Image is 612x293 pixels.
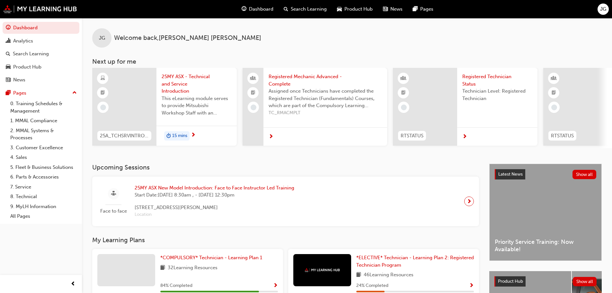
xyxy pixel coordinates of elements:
button: Show Progress [273,282,278,290]
span: search-icon [284,5,288,13]
span: car-icon [6,64,11,70]
a: 7. Service [8,182,79,192]
span: next-icon [269,134,273,140]
span: next-icon [191,133,196,138]
a: Face to face25MY ASX New Model Introduction: Face to Face Instructor Led TrainingStart Date:[DATE... [97,182,474,221]
button: DashboardAnalyticsSearch LearningProduct HubNews [3,21,79,87]
a: 6. Parts & Accessories [8,172,79,182]
span: 25MY ASX New Model Introduction: Face to Face Instructor Led Training [135,184,294,192]
span: 84 % Completed [160,282,192,289]
a: News [3,74,79,86]
a: Product HubShow all [494,276,597,287]
span: Welcome back , [PERSON_NAME] [PERSON_NAME] [114,34,261,42]
span: book-icon [160,264,165,272]
span: JG [99,34,105,42]
span: *ELECTIVE* Technician - Learning Plan 2: Registered Technician Program [356,255,474,268]
button: Show all [572,170,597,179]
span: booktick-icon [401,89,406,97]
a: 5. Fleet & Business Solutions [8,162,79,172]
h3: My Learning Plans [92,236,479,244]
h3: Next up for me [82,58,612,65]
span: [STREET_ADDRESS][PERSON_NAME] [135,204,294,211]
span: Registered Technician Status [462,73,532,87]
span: Registered Mechanic Advanced - Complete [269,73,382,87]
span: chart-icon [6,38,11,44]
span: booktick-icon [552,89,556,97]
span: people-icon [251,74,255,83]
a: Registered Mechanic Advanced - CompleteAssigned once Technicians have completed the Registered Te... [243,68,387,146]
a: 0. Training Schedules & Management [8,99,79,116]
span: RTSTATUS [551,132,574,140]
a: Analytics [3,35,79,47]
button: Show Progress [469,282,474,290]
a: *COMPULSORY* Technician - Learning Plan 1 [160,254,265,261]
span: Search Learning [291,5,327,13]
span: next-icon [467,197,472,206]
span: TC_RMACMPLT [269,109,382,117]
a: 25A_TCHSRVINTRO_M25MY ASX - Technical and Service IntroductionThis eLearning module serves to pro... [92,68,237,146]
a: 2. MMAL Systems & Processes [8,126,79,143]
a: 8. Technical [8,192,79,202]
span: Dashboard [249,5,273,13]
span: pages-icon [6,90,11,96]
div: Product Hub [13,63,41,71]
button: Pages [3,87,79,99]
a: All Pages [8,211,79,221]
span: booktick-icon [251,89,255,97]
a: 3. Customer Excellence [8,143,79,153]
span: This eLearning module serves to provide Mitsubishi Workshop Staff with an introduction to the 25M... [162,95,232,117]
a: *ELECTIVE* Technician - Learning Plan 2: Registered Technician Program [356,254,474,269]
span: 25MY ASX - Technical and Service Introduction [162,73,232,95]
span: next-icon [462,134,467,140]
span: prev-icon [71,280,75,288]
a: search-iconSearch Learning [279,3,332,16]
span: 32 Learning Resources [168,264,217,272]
a: 1. MMAL Compliance [8,116,79,126]
span: Product Hub [498,279,523,284]
span: book-icon [356,271,361,279]
span: learningRecordVerb_NONE-icon [251,105,256,110]
a: car-iconProduct Hub [332,3,378,16]
span: up-icon [72,89,77,97]
a: 9. MyLH Information [8,202,79,212]
button: JG [598,4,609,15]
a: news-iconNews [378,3,408,16]
span: learningRecordVerb_NONE-icon [100,105,106,110]
img: mmal [305,268,340,272]
span: duration-icon [166,132,171,140]
span: Product Hub [344,5,373,13]
div: Pages [13,89,26,97]
span: RTSTATUS [401,132,423,140]
span: Location [135,211,294,218]
a: 4. Sales [8,152,79,162]
a: Latest NewsShow all [495,169,596,179]
span: 24 % Completed [356,282,388,289]
span: JG [600,5,606,13]
span: Face to face [97,207,129,215]
span: pages-icon [413,5,418,13]
span: Show Progress [469,283,474,289]
a: Search Learning [3,48,79,60]
div: News [13,76,25,84]
a: Dashboard [3,22,79,34]
a: pages-iconPages [408,3,439,16]
div: Analytics [13,37,33,45]
span: learningResourceType_ELEARNING-icon [101,74,105,83]
span: 25A_TCHSRVINTRO_M [100,132,149,140]
span: Latest News [498,171,523,177]
span: Priority Service Training: Now Available! [495,238,596,253]
h3: Upcoming Sessions [92,164,479,171]
span: learningRecordVerb_NONE-icon [551,105,557,110]
button: Show all [573,277,597,286]
span: booktick-icon [101,89,105,97]
span: Pages [420,5,433,13]
span: learningRecordVerb_NONE-icon [401,105,407,110]
img: mmal [3,5,77,13]
span: Show Progress [273,283,278,289]
span: guage-icon [242,5,246,13]
span: *COMPULSORY* Technician - Learning Plan 1 [160,255,262,261]
div: Search Learning [13,50,49,58]
span: 15 mins [172,132,187,140]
